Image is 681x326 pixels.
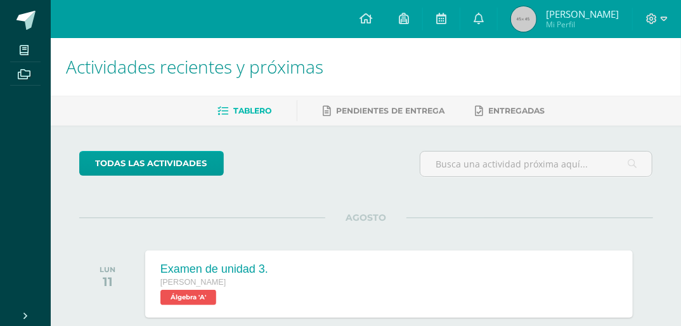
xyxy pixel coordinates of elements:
[475,101,545,121] a: Entregadas
[336,106,444,115] span: Pendientes de entrega
[325,212,406,223] span: AGOSTO
[217,101,271,121] a: Tablero
[546,8,619,20] span: [PERSON_NAME]
[100,265,115,274] div: LUN
[233,106,271,115] span: Tablero
[160,263,268,276] div: Examen de unidad 3.
[160,278,226,287] span: [PERSON_NAME]
[66,55,323,79] span: Actividades recientes y próximas
[323,101,444,121] a: Pendientes de entrega
[511,6,536,32] img: 45x45
[420,152,652,176] input: Busca una actividad próxima aquí...
[79,151,224,176] a: todas las Actividades
[100,274,115,289] div: 11
[546,19,619,30] span: Mi Perfil
[488,106,545,115] span: Entregadas
[160,290,216,305] span: Álgebra 'A'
